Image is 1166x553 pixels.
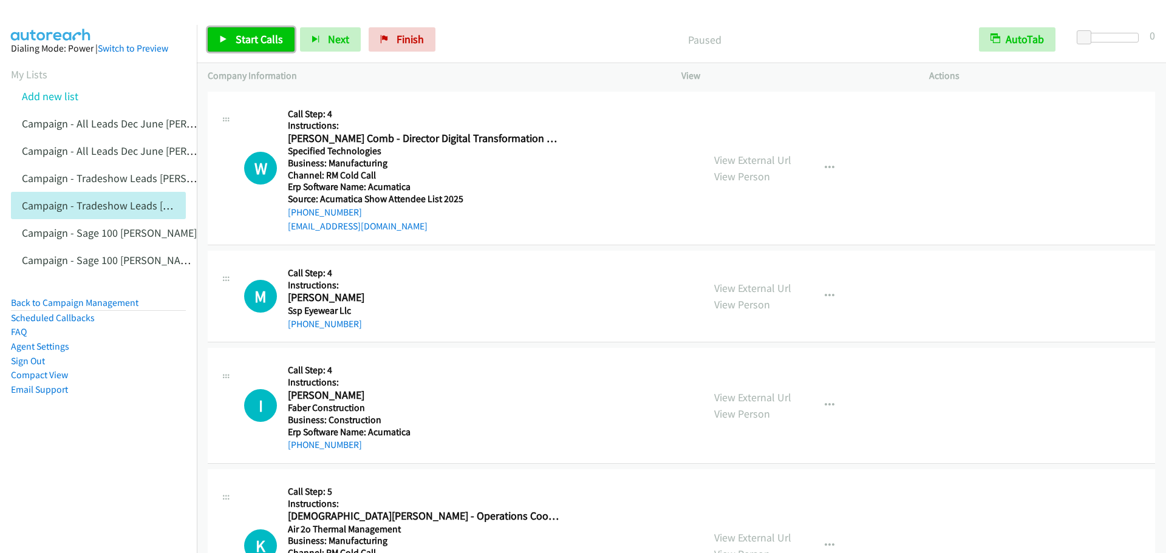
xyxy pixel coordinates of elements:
a: View Person [714,407,770,421]
a: Back to Campaign Management [11,297,138,308]
h2: [DEMOGRAPHIC_DATA][PERSON_NAME] - Operations Coordinator [288,509,561,523]
h1: I [244,389,277,422]
div: Dialing Mode: Power | [11,41,186,56]
h5: Instructions: [288,120,561,132]
a: [PHONE_NUMBER] [288,318,362,330]
a: [EMAIL_ADDRESS][DOMAIN_NAME] [288,220,428,232]
span: Start Calls [236,32,283,46]
a: [PHONE_NUMBER] [288,206,362,218]
a: Campaign - All Leads Dec June [PERSON_NAME] [22,117,242,131]
a: Scheduled Callbacks [11,312,95,324]
h5: Air 2o Thermal Management [288,523,561,535]
h5: Call Step: 4 [288,267,561,279]
h5: Call Step: 4 [288,364,561,376]
h2: [PERSON_NAME] [288,388,561,402]
h5: Ssp Eyewear Llc [288,305,561,317]
a: View External Url [714,390,791,404]
a: My Lists [11,67,47,81]
h5: Erp Software Name: Acumatica [288,426,561,438]
a: [PHONE_NUMBER] [288,439,362,450]
a: Email Support [11,384,68,395]
a: Compact View [11,369,68,381]
span: Next [328,32,349,46]
h5: Faber Construction [288,402,561,414]
h5: Instructions: [288,279,561,291]
a: Add new list [22,89,78,103]
h5: Business: Manufacturing [288,157,561,169]
a: Sign Out [11,355,45,367]
span: Finish [397,32,424,46]
p: View [681,69,907,83]
h5: Erp Software Name: Acumatica [288,181,561,193]
p: Actions [929,69,1155,83]
h5: Call Step: 4 [288,108,561,120]
a: View Person [714,169,770,183]
div: The call is yet to be attempted [244,280,277,313]
button: Next [300,27,361,52]
a: View Person [714,297,770,311]
a: Campaign - Sage 100 [PERSON_NAME] Cloned [22,253,232,267]
h5: Specified Technologies [288,145,561,157]
h5: Instructions: [288,498,561,510]
a: Campaign - All Leads Dec June [PERSON_NAME] Cloned [22,144,278,158]
p: Paused [452,32,957,48]
a: Campaign - Tradeshow Leads [PERSON_NAME] Cloned [22,198,271,212]
a: Finish [369,27,435,52]
a: View External Url [714,531,791,545]
h1: M [244,280,277,313]
a: Campaign - Tradeshow Leads [PERSON_NAME] [22,171,236,185]
h2: [PERSON_NAME] [288,291,561,305]
h5: Call Step: 5 [288,486,561,498]
h5: Channel: RM Cold Call [288,169,561,182]
a: View External Url [714,281,791,295]
h5: Source: Acumatica Show Attendee List 2025 [288,193,561,205]
h5: Instructions: [288,376,561,388]
h5: Business: Construction [288,414,561,426]
h5: Business: Manufacturing [288,535,561,547]
div: The call is yet to be attempted [244,152,277,185]
a: View External Url [714,153,791,167]
h2: [PERSON_NAME] Comb - Director Digital Transformation Solutions [288,132,561,146]
div: 0 [1150,27,1155,44]
a: Agent Settings [11,341,69,352]
h1: W [244,152,277,185]
button: AutoTab [979,27,1055,52]
a: Start Calls [208,27,295,52]
p: Company Information [208,69,660,83]
a: Switch to Preview [98,42,168,54]
div: Delay between calls (in seconds) [1083,33,1139,42]
div: The call is yet to be attempted [244,389,277,422]
a: Campaign - Sage 100 [PERSON_NAME] [22,226,197,240]
a: FAQ [11,326,27,338]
